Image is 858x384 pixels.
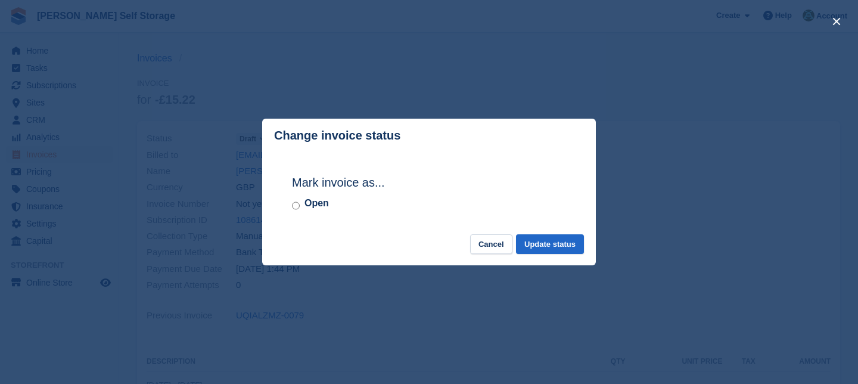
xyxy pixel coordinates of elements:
[470,234,512,254] button: Cancel
[274,129,400,143] p: Change invoice status
[516,234,584,254] button: Update status
[292,174,566,191] h2: Mark invoice as...
[304,196,329,210] label: Open
[827,12,846,31] button: close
